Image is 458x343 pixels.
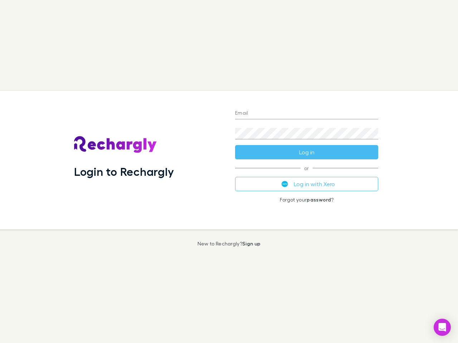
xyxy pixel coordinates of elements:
button: Log in with Xero [235,177,378,191]
p: New to Rechargly? [198,241,261,247]
img: Xero's logo [282,181,288,187]
button: Log in [235,145,378,159]
img: Rechargly's Logo [74,136,157,153]
p: Forgot your ? [235,197,378,203]
div: Open Intercom Messenger [434,319,451,336]
h1: Login to Rechargly [74,165,174,178]
a: password [307,197,331,203]
a: Sign up [242,240,260,247]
